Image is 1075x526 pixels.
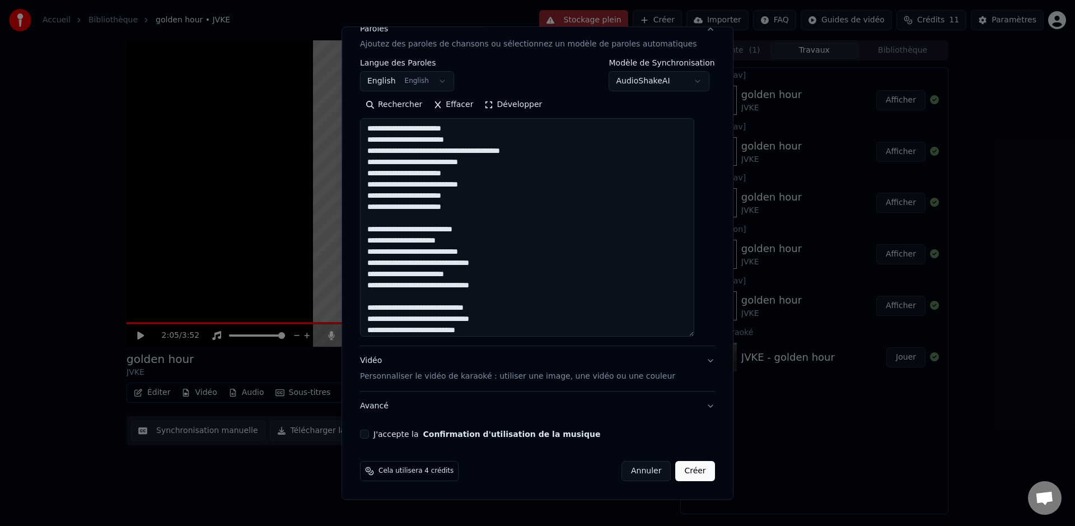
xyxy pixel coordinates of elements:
[373,431,600,439] label: J'accepte la
[360,24,388,35] div: Paroles
[360,96,428,114] button: Rechercher
[609,59,715,67] label: Modèle de Synchronisation
[360,371,675,383] p: Personnaliser le vidéo de karaoké : utiliser une image, une vidéo ou une couleur
[621,462,671,482] button: Annuler
[378,467,454,476] span: Cela utilisera 4 crédits
[360,15,715,59] button: ParolesAjoutez des paroles de chansons ou sélectionnez un modèle de paroles automatiques
[360,347,715,392] button: VidéoPersonnaliser le vidéo de karaoké : utiliser une image, une vidéo ou une couleur
[428,96,479,114] button: Effacer
[676,462,715,482] button: Créer
[423,431,601,439] button: J'accepte la
[360,59,454,67] label: Langue des Paroles
[479,96,548,114] button: Développer
[360,356,675,383] div: Vidéo
[360,392,715,421] button: Avancé
[360,39,697,50] p: Ajoutez des paroles de chansons ou sélectionnez un modèle de paroles automatiques
[360,59,715,346] div: ParolesAjoutez des paroles de chansons ou sélectionnez un modèle de paroles automatiques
